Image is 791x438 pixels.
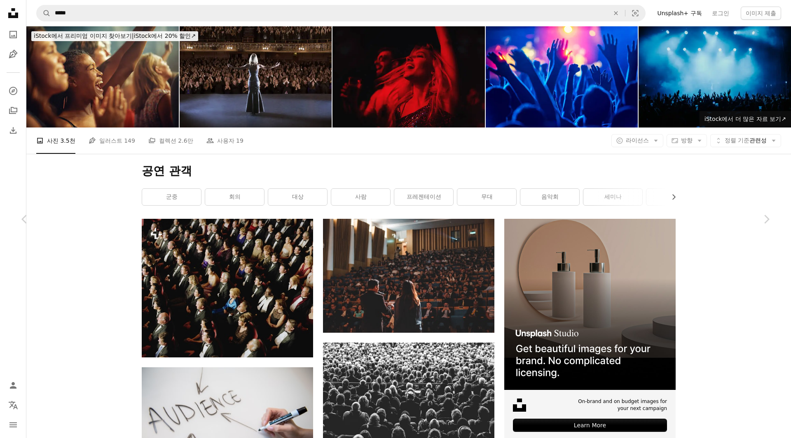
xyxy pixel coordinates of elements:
[504,219,676,390] img: file-1715714113747-b8b0561c490eimage
[5,83,21,99] a: 탐색
[26,26,203,46] a: iStock에서 프리미엄 이미지 찾아보기|iStock에서 20% 할인↗
[89,127,135,154] a: 일러스트 149
[394,189,453,205] a: 프레젠테이션
[31,31,198,41] div: iStock에서 20% 할인 ↗
[5,377,21,394] a: 로그인 / 가입
[725,137,749,144] span: 정렬 기준
[666,189,676,205] button: 목록을 오른쪽으로 스크롤
[148,127,193,154] a: 컬렉션 2.6만
[646,189,705,205] a: 사람의
[206,127,243,154] a: 사용자 19
[5,397,21,413] button: 언어
[124,136,135,145] span: 149
[26,26,179,127] img: 최고의 팬수 a 머리밴드 그때로 원하는
[268,189,327,205] a: 대상
[626,137,649,144] span: 라이선스
[205,189,264,205] a: 회의
[5,122,21,139] a: 다운로드 내역
[681,137,693,144] span: 방향
[180,26,332,127] img: Performer standing with arms outstretched on stage in theater
[34,32,134,39] span: iStock에서 프리미엄 이미지 찾아보기 |
[742,180,791,259] a: 다음
[323,396,494,403] a: 의자에 앉아있는 사람들의 회색조 사진
[583,189,642,205] a: 세미나
[486,26,638,127] img: 콘서트 군중
[36,5,646,21] form: 사이트 전체에서 이미지 찾기
[625,5,645,21] button: 시각적 검색
[332,26,485,127] img: 음악 축제에서 춤을 추는 젊은 부부.
[5,102,21,119] a: 컬렉션
[520,189,579,205] a: 음악회
[707,7,734,20] a: 로그인
[323,272,494,279] a: 방 안의 의자에 앉아있는 사람들
[725,137,767,145] span: 관련성
[513,419,667,432] div: Learn More
[652,7,707,20] a: Unsplash+ 구독
[5,417,21,433] button: 메뉴
[704,116,786,122] span: iStock에서 더 많은 자료 보기 ↗
[142,219,313,357] img: 양복과 넥타이를 입은 많은 사람들
[142,284,313,292] a: 양복과 넥타이를 입은 많은 사람들
[700,111,791,127] a: iStock에서 더 많은 자료 보기↗
[741,7,781,20] button: 이미지 제출
[607,5,625,21] button: 삭제
[142,420,313,428] a: 흰 종이에 글을 쓰는 사람
[323,219,494,333] img: 방 안의 의자에 앉아있는 사람들
[572,398,667,412] span: On-brand and on budget images for your next campaign
[236,136,243,145] span: 19
[142,164,676,178] h1: 공연 관객
[710,134,781,147] button: 정렬 기준관련성
[142,189,201,205] a: 군중
[513,399,526,412] img: file-1631678316303-ed18b8b5cb9cimage
[5,46,21,63] a: 일러스트
[5,26,21,43] a: 사진
[667,134,707,147] button: 방향
[639,26,791,127] img: 2022년 여름 바르셀로나에서 열린 음악 쇼에서 춤을 추는 군중
[331,189,390,205] a: 사람
[37,5,51,21] button: Unsplash 검색
[611,134,663,147] button: 라이선스
[178,136,193,145] span: 2.6만
[457,189,516,205] a: 무대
